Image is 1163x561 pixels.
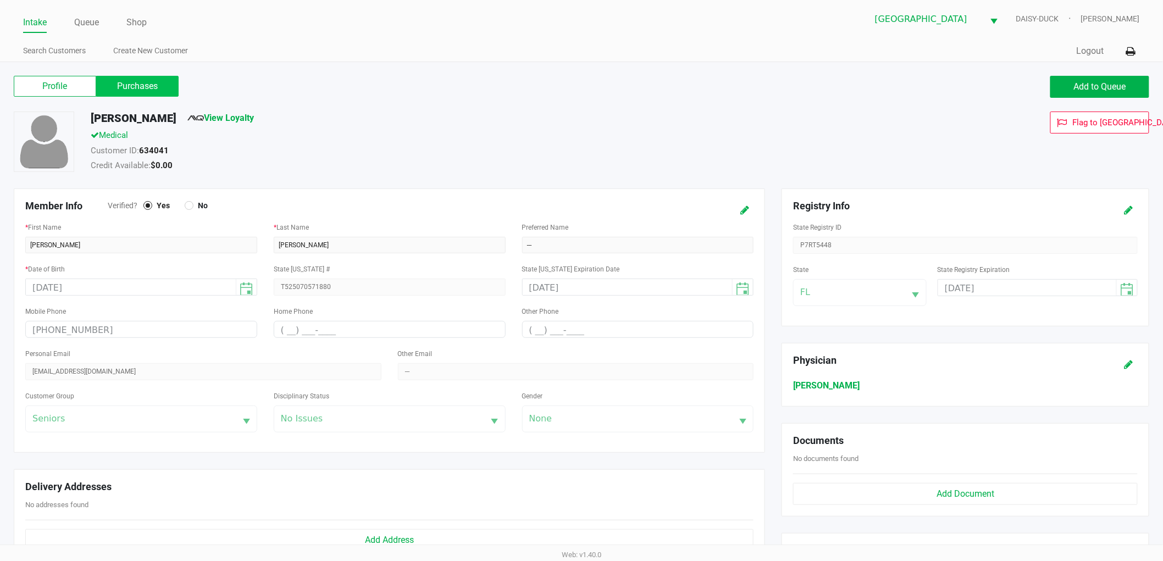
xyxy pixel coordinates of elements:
[274,391,329,401] label: Disciplinary Status
[74,15,99,30] a: Queue
[139,146,169,155] strong: 634041
[1077,45,1104,58] button: Logout
[23,15,47,30] a: Intake
[108,200,143,212] span: Verified?
[793,223,841,232] label: State Registry ID
[151,160,173,170] strong: $0.00
[14,76,96,97] label: Profile
[398,349,433,359] label: Other Email
[23,44,86,58] a: Search Customers
[365,535,414,545] span: Add Address
[793,454,859,463] span: No documents found
[984,6,1005,32] button: Select
[82,129,799,145] div: Medical
[793,354,1077,366] h5: Physician
[25,307,66,316] label: Mobile Phone
[1081,13,1140,25] span: [PERSON_NAME]
[25,481,754,493] h5: Delivery Addresses
[1050,112,1149,134] button: Flag to [GEOGRAPHIC_DATA]
[793,200,1077,212] h5: Registry Info
[938,265,1010,275] label: State Registry Expiration
[1050,76,1149,98] button: Add to Queue
[25,200,108,212] h5: Member Info
[193,201,208,210] span: No
[793,265,808,275] label: State
[793,483,1138,505] button: Add Document
[522,391,543,401] label: Gender
[91,112,176,125] h5: [PERSON_NAME]
[82,159,799,175] div: Credit Available:
[793,380,1138,391] h6: [PERSON_NAME]
[25,391,74,401] label: Customer Group
[152,201,170,210] span: Yes
[274,307,313,316] label: Home Phone
[25,529,754,551] button: Add Address
[937,488,994,499] span: Add Document
[187,113,254,123] a: View Loyalty
[1016,13,1081,25] span: DAISY-DUCK
[793,435,1138,447] h5: Documents
[274,264,330,274] label: State [US_STATE] #
[522,264,620,274] label: State [US_STATE] Expiration Date
[562,551,601,559] span: Web: v1.40.0
[96,76,179,97] label: Purchases
[126,15,147,30] a: Shop
[875,13,977,26] span: [GEOGRAPHIC_DATA]
[25,349,70,359] label: Personal Email
[25,223,61,232] label: First Name
[113,44,188,58] a: Create New Customer
[522,307,559,316] label: Other Phone
[522,223,569,232] label: Preferred Name
[274,223,309,232] label: Last Name
[82,145,799,160] div: Customer ID:
[25,264,65,274] label: Date of Birth
[25,501,88,509] span: No addresses found
[1074,81,1126,92] span: Add to Queue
